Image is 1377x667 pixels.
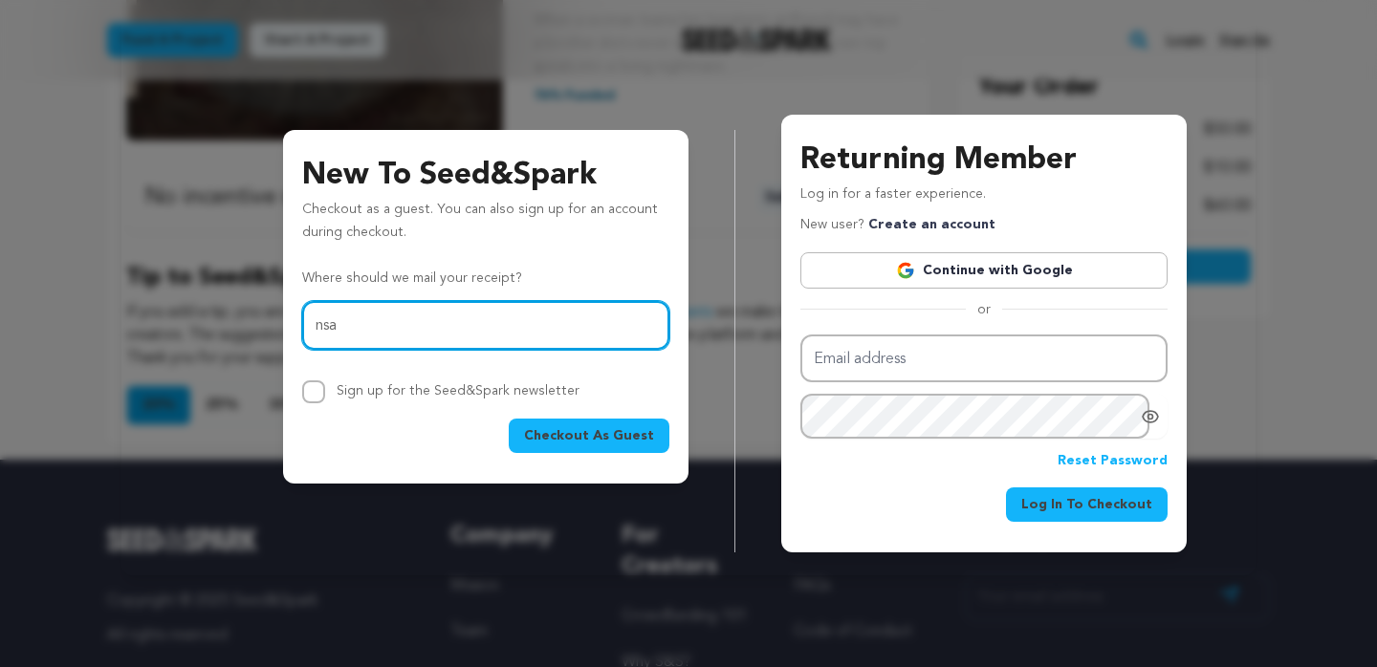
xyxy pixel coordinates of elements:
[337,384,579,398] label: Sign up for the Seed&Spark newsletter
[509,419,669,453] button: Checkout As Guest
[302,301,669,350] input: Email address
[800,183,1168,214] p: Log in for a faster experience.
[868,218,995,231] a: Create an account
[302,268,669,290] p: Where should we mail your receipt?
[800,138,1168,183] h3: Returning Member
[800,252,1168,289] a: Continue with Google
[800,334,1168,383] input: Email address
[800,214,995,237] p: New user?
[1058,450,1168,473] a: Reset Password
[302,199,669,252] p: Checkout as a guest. You can also sign up for an account during checkout.
[966,300,1002,319] span: or
[302,153,669,199] h3: New To Seed&Spark
[1021,495,1152,514] span: Log In To Checkout
[896,261,915,280] img: Google logo
[1006,487,1168,522] button: Log In To Checkout
[1141,407,1160,426] a: Show password as plain text. Warning: this will display your password on the screen.
[524,426,654,445] span: Checkout As Guest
